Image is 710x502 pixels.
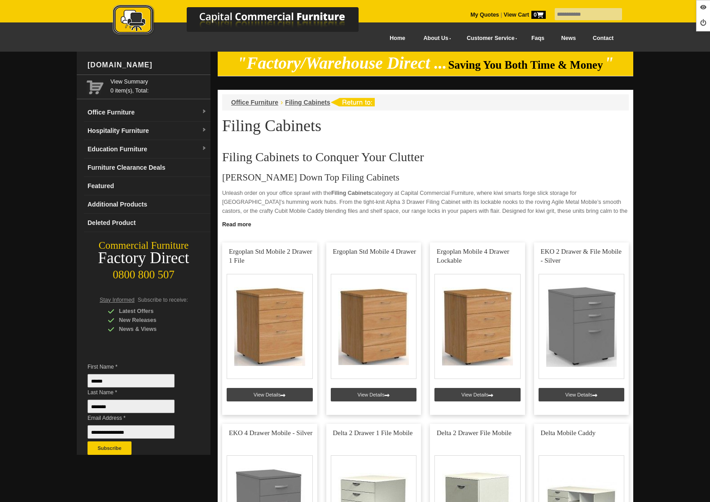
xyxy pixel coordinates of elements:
div: New Releases [108,316,193,325]
img: Capital Commercial Furniture Logo [88,4,402,37]
a: Faqs [523,28,553,48]
button: Subscribe [88,441,131,455]
a: Deleted Product [84,214,210,232]
a: Contact [584,28,622,48]
img: return to [330,98,375,106]
a: Click to read more [218,218,633,229]
p: Unleash order on your office sprawl with the category at Capital Commercial Furniture, where kiwi... [222,189,629,225]
span: Last Name * [88,388,188,397]
a: News [553,28,584,48]
em: "Factory/Warehouse Direct ... [237,54,447,72]
img: dropdown [202,128,207,133]
h3: [PERSON_NAME] Down Top Filing Cabinets [222,173,629,182]
img: dropdown [202,146,207,151]
input: First Name * [88,374,175,388]
span: 0 item(s), Total: [110,77,207,94]
a: Furniture Clearance Deals [84,159,210,177]
span: Email Address * [88,414,188,423]
div: Latest Offers [108,307,193,316]
strong: View Cart [504,12,546,18]
img: dropdown [202,109,207,114]
span: Subscribe to receive: [138,297,188,303]
a: Additional Products [84,195,210,214]
strong: Filing Cabinets [331,190,372,196]
a: Office Furniture [231,99,278,106]
a: Filing Cabinets [285,99,330,106]
h2: Filing Cabinets to Conquer Your Clutter [222,150,629,164]
em: " [605,54,614,72]
a: Office Furnituredropdown [84,103,210,122]
span: First Name * [88,362,188,371]
input: Last Name * [88,400,175,413]
a: Hospitality Furnituredropdown [84,122,210,140]
div: 0800 800 507 [77,264,210,281]
div: Factory Direct [77,252,210,264]
span: 0 [531,11,546,19]
div: [DOMAIN_NAME] [84,52,210,79]
a: Education Furnituredropdown [84,140,210,159]
h1: Filing Cabinets [222,117,629,134]
a: Customer Service [457,28,523,48]
a: About Us [414,28,457,48]
a: My Quotes [470,12,499,18]
div: News & Views [108,325,193,334]
input: Email Address * [88,425,175,439]
span: Stay Informed [100,297,135,303]
a: Featured [84,177,210,195]
li: › [280,98,283,107]
a: Capital Commercial Furniture Logo [88,4,402,40]
a: View Cart0 [502,12,546,18]
a: View Summary [110,77,207,86]
span: Saving You Both Time & Money [448,59,603,71]
div: Commercial Furniture [77,239,210,252]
